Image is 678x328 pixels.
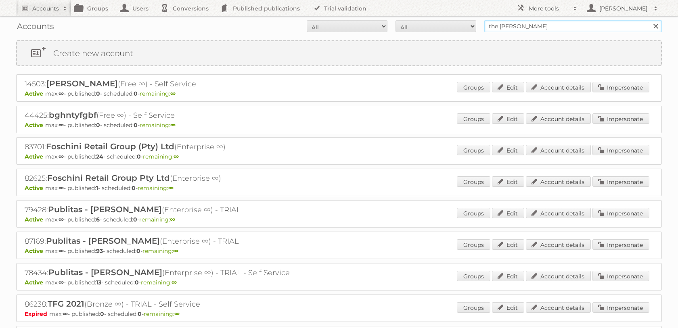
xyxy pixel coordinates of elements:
a: Impersonate [592,271,649,281]
p: max: - published: - scheduled: - [25,247,653,255]
strong: 0 [134,121,138,129]
span: remaining: [141,279,177,286]
a: Account details [526,302,591,313]
strong: 24 [96,153,103,160]
a: Groups [457,82,490,92]
strong: 6 [96,216,100,223]
strong: ∞ [63,310,68,318]
span: remaining: [140,121,176,129]
strong: 0 [96,121,100,129]
strong: 0 [133,216,137,223]
strong: ∞ [170,216,175,223]
a: Create new account [17,41,661,65]
span: Active [25,247,45,255]
a: Impersonate [592,208,649,218]
strong: 0 [135,279,139,286]
strong: ∞ [168,184,174,192]
strong: ∞ [59,279,64,286]
strong: ∞ [170,90,176,97]
strong: 1 [96,184,98,192]
a: Impersonate [592,82,649,92]
span: Active [25,153,45,160]
strong: ∞ [170,121,176,129]
span: remaining: [139,216,175,223]
span: Active [25,184,45,192]
h2: 87169: (Enterprise ∞) - TRIAL [25,236,307,247]
a: Groups [457,271,490,281]
a: Groups [457,113,490,124]
span: remaining: [142,247,178,255]
span: Publitas - [PERSON_NAME] [48,205,162,214]
span: [PERSON_NAME] [46,79,118,88]
p: max: - published: - scheduled: - [25,279,653,286]
span: remaining: [140,90,176,97]
strong: ∞ [59,90,64,97]
a: Edit [492,271,524,281]
a: Impersonate [592,239,649,250]
strong: 0 [137,153,141,160]
a: Edit [492,82,524,92]
a: Impersonate [592,176,649,187]
span: remaining: [143,153,179,160]
a: Account details [526,113,591,124]
a: Edit [492,302,524,313]
a: Edit [492,113,524,124]
h2: Accounts [32,4,59,13]
strong: 0 [100,310,104,318]
a: Groups [457,145,490,155]
span: TFG 2021 [48,299,84,309]
strong: ∞ [172,279,177,286]
a: Account details [526,145,591,155]
span: remaining: [138,184,174,192]
h2: 78434: (Enterprise ∞) - TRIAL - Self Service [25,267,307,278]
h2: More tools [529,4,569,13]
strong: 0 [134,90,138,97]
p: max: - published: - scheduled: - [25,153,653,160]
a: Account details [526,176,591,187]
span: Expired [25,310,49,318]
a: Groups [457,208,490,218]
p: max: - published: - scheduled: - [25,310,653,318]
a: Impersonate [592,113,649,124]
a: Edit [492,239,524,250]
strong: 0 [96,90,100,97]
span: Foschini Retail Group (Pty) Ltd [46,142,174,151]
strong: 0 [136,247,140,255]
p: max: - published: - scheduled: - [25,184,653,192]
a: Account details [526,239,591,250]
h2: 82625: (Enterprise ∞) [25,173,307,184]
strong: 0 [138,310,142,318]
p: max: - published: - scheduled: - [25,121,653,129]
span: Publitas - [PERSON_NAME] [46,236,160,246]
a: Account details [526,271,591,281]
h2: 86238: (Bronze ∞) - TRIAL - Self Service [25,299,307,309]
h2: 79428: (Enterprise ∞) - TRIAL [25,205,307,215]
a: Account details [526,208,591,218]
span: Active [25,216,45,223]
strong: ∞ [59,247,64,255]
strong: ∞ [173,247,178,255]
strong: 13 [96,279,101,286]
strong: ∞ [59,184,64,192]
a: Edit [492,176,524,187]
a: Groups [457,176,490,187]
a: Impersonate [592,145,649,155]
strong: ∞ [59,153,64,160]
a: Impersonate [592,302,649,313]
strong: ∞ [59,216,64,223]
strong: ∞ [174,310,180,318]
span: Active [25,90,45,97]
strong: 93 [96,247,103,255]
h2: 14503: (Free ∞) - Self Service [25,79,307,89]
strong: ∞ [59,121,64,129]
span: Active [25,279,45,286]
h2: 83701: (Enterprise ∞) [25,142,307,152]
h2: 44425: (Free ∞) - Self Service [25,110,307,121]
a: Groups [457,239,490,250]
span: bghntyfgbf [49,110,96,120]
strong: 0 [132,184,136,192]
span: remaining: [144,310,180,318]
p: max: - published: - scheduled: - [25,216,653,223]
a: Edit [492,145,524,155]
a: Edit [492,208,524,218]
